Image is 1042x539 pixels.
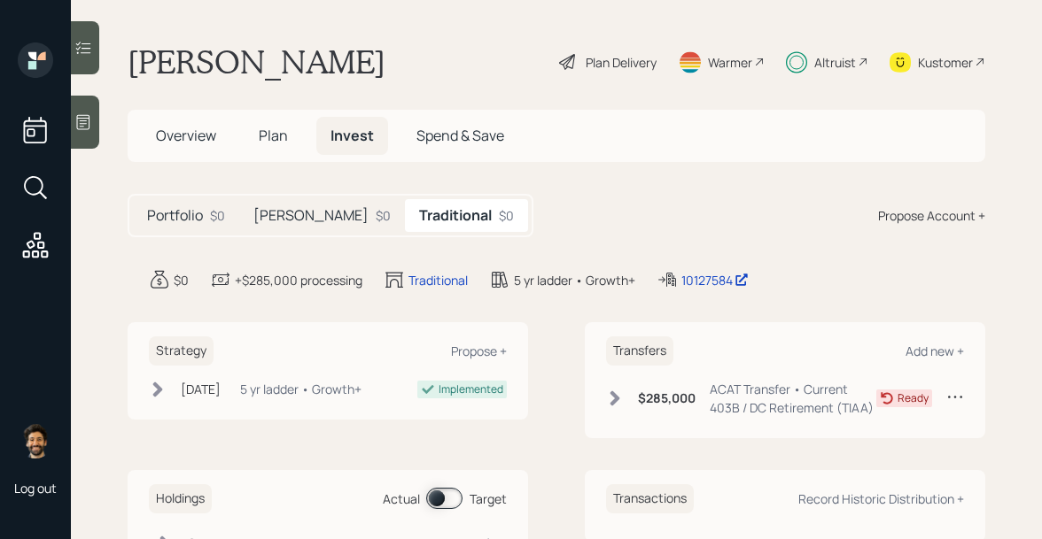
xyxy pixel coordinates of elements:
h5: Traditional [419,207,492,224]
div: $0 [376,206,391,225]
h6: Holdings [149,484,212,513]
div: Target [470,489,507,508]
h6: $285,000 [638,391,696,406]
div: Traditional [408,271,468,289]
div: Warmer [708,53,752,72]
h6: Transfers [606,336,673,366]
div: Add new + [906,343,964,359]
h6: Strategy [149,336,214,366]
div: Altruist [814,53,856,72]
div: Propose + [451,343,507,359]
div: $0 [499,206,514,225]
div: Log out [14,480,57,497]
div: [DATE] [181,380,221,398]
div: $0 [210,206,225,225]
div: +$285,000 processing [235,271,362,289]
h5: [PERSON_NAME] [253,207,369,224]
span: Spend & Save [416,126,504,145]
div: Implemented [439,381,503,397]
h6: Transactions [606,484,694,513]
span: Plan [259,126,288,145]
div: 5 yr ladder • Growth+ [240,380,362,398]
span: Overview [156,126,216,145]
div: Kustomer [918,53,973,72]
img: eric-schwartz-headshot.png [18,423,53,458]
div: Actual [383,489,420,508]
div: $0 [174,271,189,289]
div: 5 yr ladder • Growth+ [514,271,635,289]
div: 10127584 [681,271,749,289]
div: ACAT Transfer • Current 403B / DC Retirement (TIAA) [710,380,876,417]
div: Ready [898,390,929,406]
div: Propose Account + [878,206,985,225]
h5: Portfolio [147,207,203,224]
span: Invest [330,126,374,145]
h1: [PERSON_NAME] [128,42,385,81]
div: Record Historic Distribution + [798,490,964,507]
div: Plan Delivery [586,53,657,72]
